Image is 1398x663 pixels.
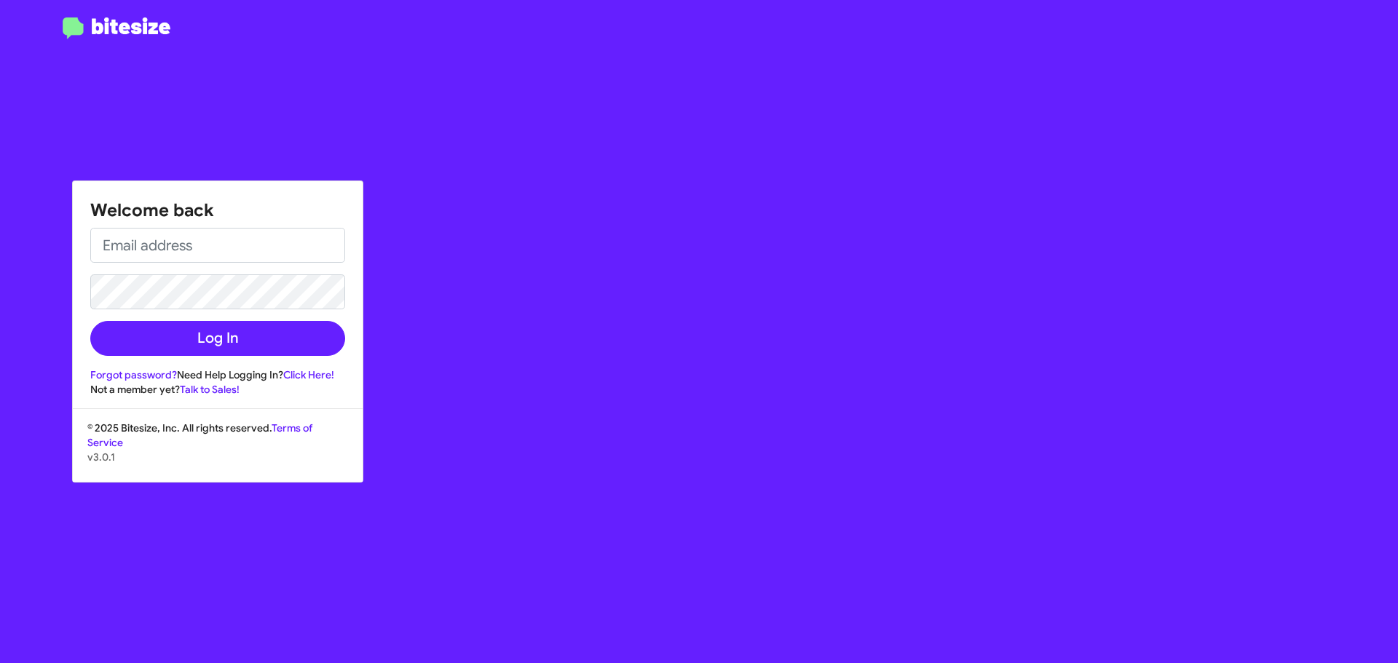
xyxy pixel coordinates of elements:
a: Talk to Sales! [180,383,240,396]
a: Forgot password? [90,368,177,381]
h1: Welcome back [90,199,345,222]
div: © 2025 Bitesize, Inc. All rights reserved. [73,421,363,482]
div: Not a member yet? [90,382,345,397]
p: v3.0.1 [87,450,348,464]
a: Click Here! [283,368,334,381]
div: Need Help Logging In? [90,368,345,382]
input: Email address [90,228,345,263]
button: Log In [90,321,345,356]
